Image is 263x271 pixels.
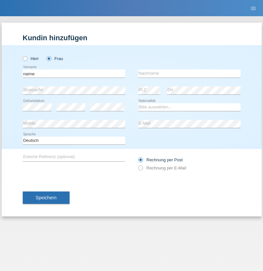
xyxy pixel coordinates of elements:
label: Herr [23,56,39,61]
input: Rechnung per E-Mail [138,166,142,174]
a: menu [247,6,260,10]
h1: Kundin hinzufügen [23,34,241,42]
label: Rechnung per E-Mail [138,166,186,170]
input: Rechnung per Post [138,157,142,166]
input: Herr [23,56,27,60]
span: Speichern [36,195,57,200]
label: Rechnung per Post [138,157,183,162]
label: Frau [46,56,63,61]
button: Speichern [23,191,70,204]
input: Frau [46,56,51,60]
i: menu [250,5,256,12]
